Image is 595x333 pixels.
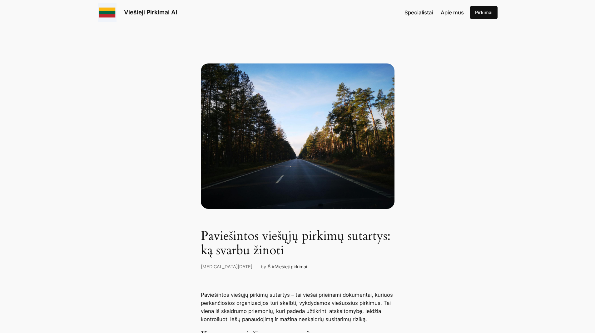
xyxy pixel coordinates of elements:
img: Viešieji pirkimai logo [98,3,117,22]
a: Specialistai [404,8,433,17]
nav: Navigation [404,8,464,17]
a: Š [268,264,270,269]
a: [MEDICAL_DATA][DATE] [201,264,252,269]
a: Apie mus [441,8,464,17]
span: in [272,264,275,269]
p: Paviešintos viešųjų pirkimų sutartys – tai viešai prieinami dokumentai, kuriuos perkančiosios org... [201,291,394,323]
a: Pirkimai [470,6,498,19]
a: Viešieji Pirkimai AI [124,8,177,16]
p: — [254,263,259,271]
span: Apie mus [441,9,464,16]
: asphalt road in between trees [201,63,394,209]
p: by [261,263,266,270]
a: Viešieji pirkimai [275,264,307,269]
h1: Paviešintos viešųjų pirkimų sutartys: ką svarbu žinoti [201,229,394,258]
span: Specialistai [404,9,433,16]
